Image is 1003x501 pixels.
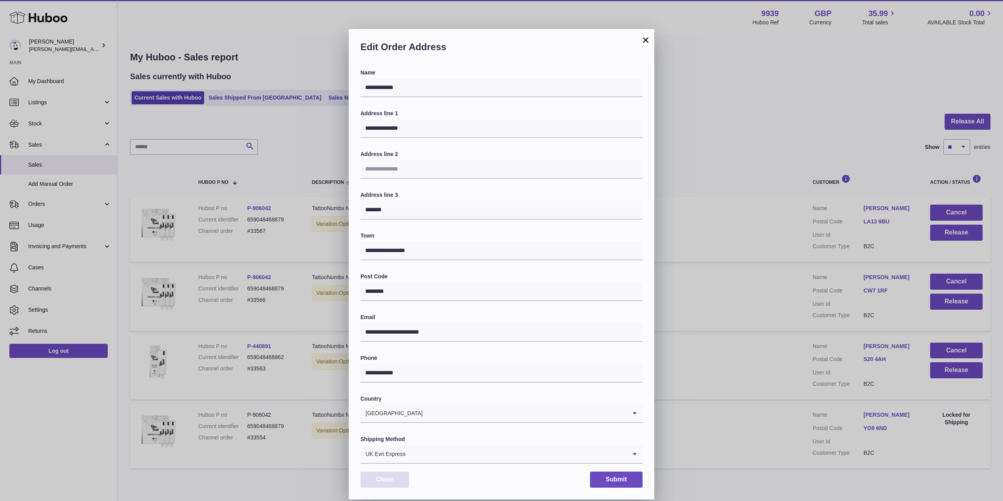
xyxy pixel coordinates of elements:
label: Country [360,395,643,403]
h2: Edit Order Address [360,41,643,57]
label: Shipping Method [360,436,643,443]
input: Search for option [406,445,627,463]
button: Submit [590,472,643,488]
label: Address line 3 [360,191,643,199]
button: Close [360,472,409,488]
div: Search for option [360,404,643,423]
span: [GEOGRAPHIC_DATA] [360,404,423,422]
label: Email [360,314,643,321]
label: Address line 2 [360,151,643,158]
button: × [641,35,650,45]
label: Town [360,232,643,240]
label: Name [360,69,643,76]
span: UK Evri Express [360,445,406,463]
label: Phone [360,354,643,362]
label: Address line 1 [360,110,643,117]
label: Post Code [360,273,643,280]
input: Search for option [423,404,627,422]
div: Search for option [360,445,643,464]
